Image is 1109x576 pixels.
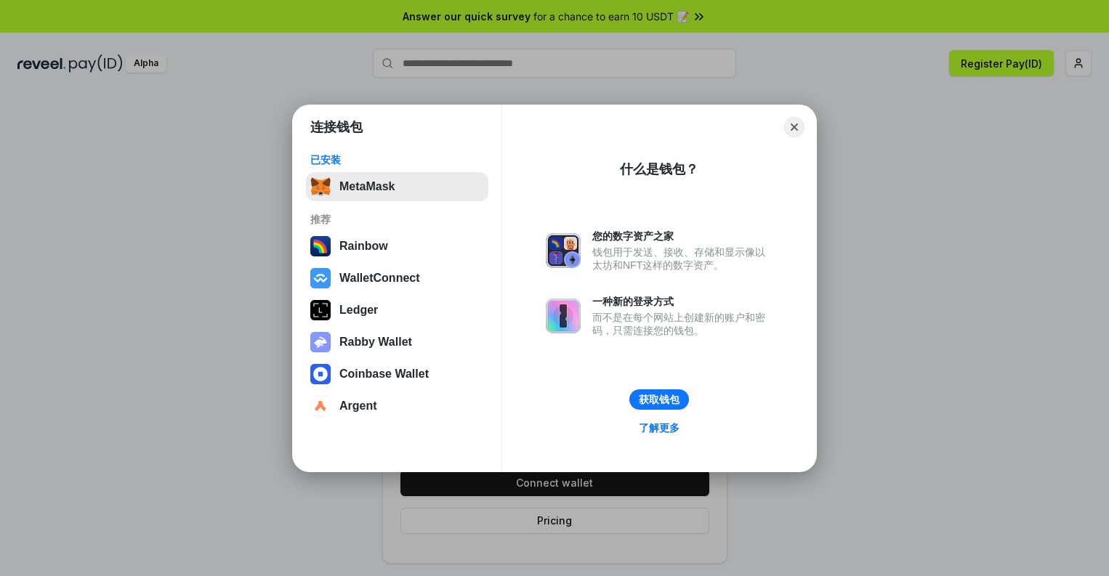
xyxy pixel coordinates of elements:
button: Argent [306,392,488,421]
div: WalletConnect [339,272,420,285]
div: 获取钱包 [639,393,679,406]
img: svg+xml,%3Csvg%20width%3D%22120%22%20height%3D%22120%22%20viewBox%3D%220%200%20120%20120%22%20fil... [310,236,331,256]
button: Rainbow [306,232,488,261]
h1: 连接钱包 [310,118,363,136]
div: 已安装 [310,153,484,166]
img: svg+xml,%3Csvg%20xmlns%3D%22http%3A%2F%2Fwww.w3.org%2F2000%2Fsvg%22%20width%3D%2228%22%20height%3... [310,300,331,320]
a: 了解更多 [630,418,688,437]
img: svg+xml,%3Csvg%20xmlns%3D%22http%3A%2F%2Fwww.w3.org%2F2000%2Fsvg%22%20fill%3D%22none%22%20viewBox... [310,332,331,352]
div: 一种新的登录方式 [592,295,773,308]
div: 您的数字资产之家 [592,230,773,243]
img: svg+xml,%3Csvg%20width%3D%2228%22%20height%3D%2228%22%20viewBox%3D%220%200%2028%2028%22%20fill%3D... [310,364,331,384]
div: 钱包用于发送、接收、存储和显示像以太坊和NFT这样的数字资产。 [592,246,773,272]
div: 了解更多 [639,421,679,434]
div: Rainbow [339,240,388,253]
button: Ledger [306,296,488,325]
div: Coinbase Wallet [339,368,429,381]
img: svg+xml,%3Csvg%20width%3D%2228%22%20height%3D%2228%22%20viewBox%3D%220%200%2028%2028%22%20fill%3D... [310,268,331,288]
button: Coinbase Wallet [306,360,488,389]
img: svg+xml,%3Csvg%20xmlns%3D%22http%3A%2F%2Fwww.w3.org%2F2000%2Fsvg%22%20fill%3D%22none%22%20viewBox... [546,299,581,333]
div: MetaMask [339,180,395,193]
div: 什么是钱包？ [620,161,698,178]
img: svg+xml,%3Csvg%20fill%3D%22none%22%20height%3D%2233%22%20viewBox%3D%220%200%2035%2033%22%20width%... [310,177,331,197]
button: Close [784,117,804,137]
div: Ledger [339,304,378,317]
button: WalletConnect [306,264,488,293]
button: MetaMask [306,172,488,201]
div: 推荐 [310,213,484,226]
img: svg+xml,%3Csvg%20width%3D%2228%22%20height%3D%2228%22%20viewBox%3D%220%200%2028%2028%22%20fill%3D... [310,396,331,416]
div: 而不是在每个网站上创建新的账户和密码，只需连接您的钱包。 [592,311,773,337]
img: svg+xml,%3Csvg%20xmlns%3D%22http%3A%2F%2Fwww.w3.org%2F2000%2Fsvg%22%20fill%3D%22none%22%20viewBox... [546,233,581,268]
div: Argent [339,399,377,413]
button: 获取钱包 [629,389,689,410]
button: Rabby Wallet [306,328,488,357]
div: Rabby Wallet [339,336,412,349]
